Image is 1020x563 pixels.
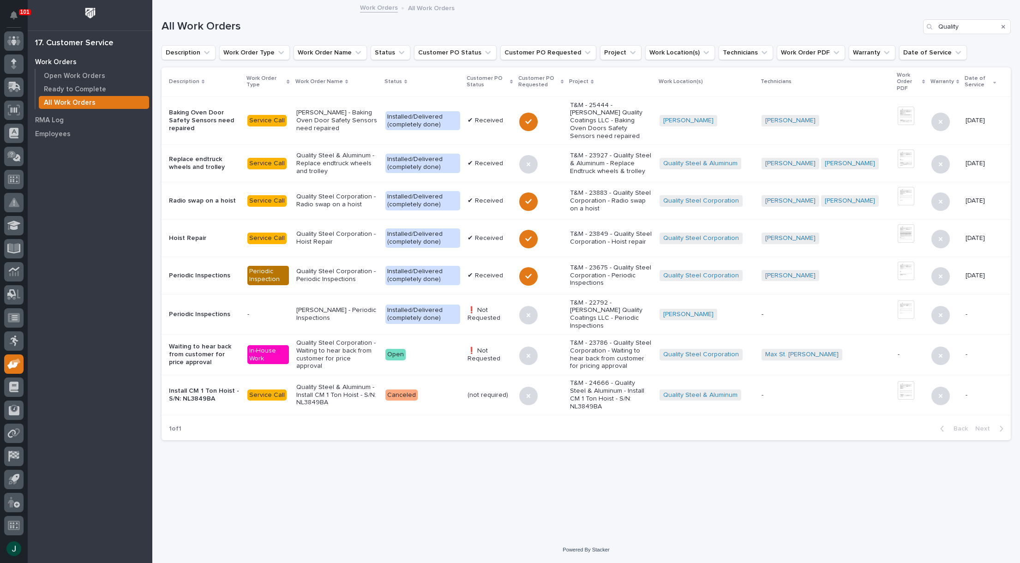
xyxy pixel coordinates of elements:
a: Open Work Orders [36,69,152,82]
span: Back [948,425,968,433]
p: [PERSON_NAME] - Baking Oven Door Safety Sensors need repaired [296,109,378,132]
p: [DATE] [966,197,996,205]
p: Quality Steel & Aluminum - Install CM 1 Ton Hoist - S/N: NL3849BA [296,383,378,407]
p: - [966,311,996,318]
p: Ready to Complete [44,85,106,94]
a: Work Orders [360,2,398,12]
p: T&M - 23927 - Quality Steel & Aluminum - Replace Endtruck wheels & trolley [570,152,652,175]
tr: Install CM 1 Ton Hoist - S/N: NL3849BAService CallQuality Steel & Aluminum - Install CM 1 Ton Hoi... [162,375,1011,415]
div: Periodic Inspection [247,266,289,285]
button: Back [933,425,972,433]
p: ✔ Received [468,160,512,168]
p: Employees [35,130,71,138]
p: T&M - 23849 - Quality Steel Corporation - Hoist repair [570,230,652,246]
a: All Work Orders [36,96,152,109]
p: Status [384,77,402,87]
div: Installed/Delivered (completely done) [385,305,460,324]
button: Technicians [719,45,773,60]
p: ✔ Received [468,197,512,205]
div: Canceled [385,389,418,401]
a: [PERSON_NAME] [825,160,875,168]
h1: All Work Orders [162,20,919,33]
a: [PERSON_NAME] [663,117,714,125]
p: Baking Oven Door Safety Sensors need repaired [169,109,240,132]
div: Service Call [247,233,287,244]
p: Date of Service [965,73,991,90]
div: Notifications101 [12,11,24,26]
button: Status [371,45,410,60]
tr: Replace endtruck wheels and trolleyService CallQuality Steel & Aluminum - Replace endtruck wheels... [162,145,1011,182]
p: Quality Steel Corporation - Periodic Inspections [296,268,378,283]
p: 101 [20,9,30,15]
div: Service Call [247,195,287,207]
a: [PERSON_NAME] [765,234,816,242]
p: RMA Log [35,116,64,125]
p: [DATE] [966,117,996,125]
p: (not required) [468,391,512,399]
div: Installed/Delivered (completely done) [385,154,460,173]
tr: Waiting to hear back from customer for price approvalIn-House WorkQuality Steel Corporation - Wai... [162,335,1011,375]
div: Open [385,349,406,360]
a: [PERSON_NAME] [765,197,816,205]
p: T&M - 22792 - [PERSON_NAME] Quality Coatings LLC - Periodic Inspections [570,299,652,330]
a: Employees [28,127,152,141]
p: Work Order Name [295,77,343,87]
p: T&M - 24666 - Quality Steel & Aluminum - Install CM 1 Ton Hoist - S/N: NL3849BA [570,379,652,410]
button: Customer PO Status [414,45,497,60]
a: Quality Steel & Aluminum [663,160,738,168]
div: Service Call [247,389,287,401]
div: Installed/Delivered (completely done) [385,111,460,131]
p: Technicians [761,77,792,87]
button: Customer PO Requested [500,45,596,60]
button: users-avatar [4,539,24,558]
p: All Work Orders [44,99,96,107]
a: Work Orders [28,55,152,69]
button: Work Order Name [294,45,367,60]
button: Next [972,425,1011,433]
p: Quality Steel & Aluminum - Replace endtruck wheels and trolley [296,152,378,175]
a: Quality Steel Corporation [663,234,739,242]
a: [PERSON_NAME] [765,160,816,168]
button: Work Location(s) [645,45,715,60]
a: [PERSON_NAME] [765,272,816,280]
p: ✔ Received [468,272,512,280]
div: Service Call [247,158,287,169]
div: In-House Work [247,345,289,365]
p: T&M - 23675 - Quality Steel Corporation - Periodic Inspections [570,264,652,287]
a: [PERSON_NAME] [765,117,816,125]
tr: Baking Oven Door Safety Sensors need repairedService Call[PERSON_NAME] - Baking Oven Door Safety ... [162,96,1011,144]
p: Description [169,77,199,87]
p: - [247,311,289,318]
tr: Radio swap on a hoistService CallQuality Steel Corporation - Radio swap on a hoistInstalled/Deliv... [162,182,1011,220]
p: Open Work Orders [44,72,105,80]
span: Next [975,425,996,433]
p: Customer PO Status [467,73,508,90]
p: Replace endtruck wheels and trolley [169,156,240,171]
p: Work Location(s) [659,77,703,87]
input: Search [923,19,1011,34]
div: Service Call [247,115,287,126]
p: - [762,391,890,399]
p: Waiting to hear back from customer for price approval [169,343,240,366]
a: [PERSON_NAME] [825,197,875,205]
button: Work Order PDF [777,45,845,60]
p: Work Order PDF [897,70,920,94]
p: Install CM 1 Ton Hoist - S/N: NL3849BA [169,387,240,403]
p: - [898,351,924,359]
p: - [762,311,890,318]
p: All Work Orders [408,2,455,12]
button: Work Order Type [219,45,290,60]
p: ✔ Received [468,117,512,125]
button: Description [162,45,216,60]
a: Ready to Complete [36,83,152,96]
a: RMA Log [28,113,152,127]
p: Periodic Inspections [169,272,240,280]
div: 17. Customer Service [35,38,114,48]
p: [PERSON_NAME] - Periodic Inspections [296,306,378,322]
p: T&M - 25444 - [PERSON_NAME] Quality Coatings LLC - Baking Oven Doors Safety Sensors need repaired [570,102,652,140]
p: 1 of 1 [162,418,189,440]
a: Quality Steel Corporation [663,351,739,359]
p: ❗ Not Requested [468,347,512,363]
div: Installed/Delivered (completely done) [385,191,460,210]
